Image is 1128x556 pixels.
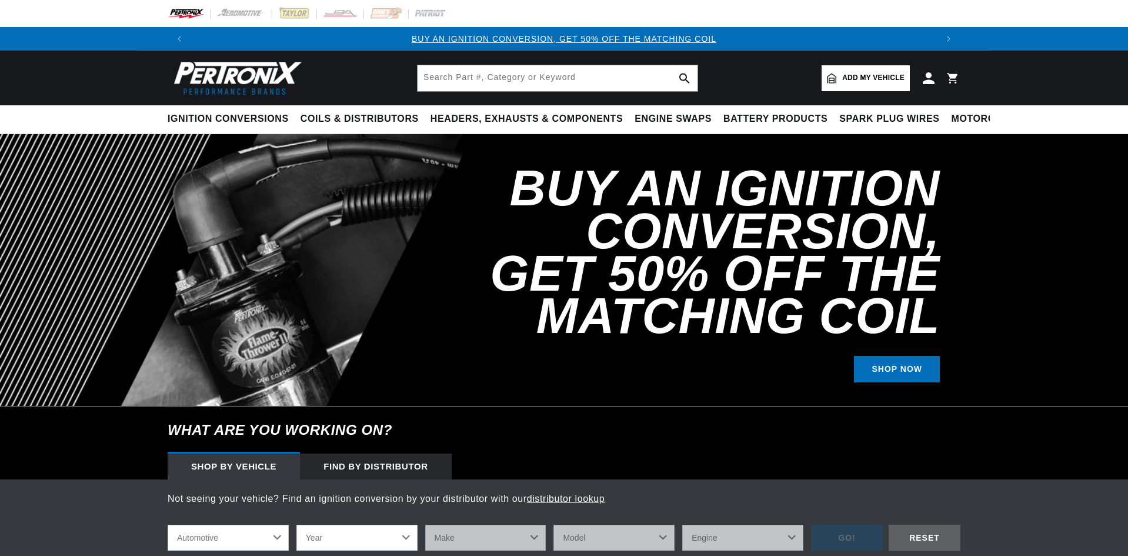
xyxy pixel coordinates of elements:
select: Engine [682,525,803,551]
span: Motorcycle [952,113,1022,125]
div: RESET [889,525,960,551]
summary: Motorcycle [946,105,1027,133]
summary: Ignition Conversions [168,105,295,133]
button: Translation missing: en.sections.announcements.next_announcement [937,27,960,51]
slideshow-component: Translation missing: en.sections.announcements.announcement_bar [138,27,990,51]
input: Search Part #, Category or Keyword [418,65,698,91]
span: Coils & Distributors [301,113,419,125]
button: Translation missing: en.sections.announcements.previous_announcement [168,27,191,51]
div: 1 of 3 [191,32,937,45]
span: Ignition Conversions [168,113,289,125]
div: Shop by vehicle [168,454,300,480]
img: Pertronix [168,58,303,98]
select: Make [425,525,546,551]
select: Year [296,525,418,551]
select: Ride Type [168,525,289,551]
span: Engine Swaps [635,113,712,125]
button: search button [672,65,698,91]
span: Add my vehicle [842,72,905,84]
a: BUY AN IGNITION CONVERSION, GET 50% OFF THE MATCHING COIL [412,34,716,44]
select: Model [553,525,675,551]
summary: Spark Plug Wires [833,105,945,133]
summary: Coils & Distributors [295,105,425,133]
div: Find by Distributor [300,454,452,480]
span: Battery Products [723,113,827,125]
span: Spark Plug Wires [839,113,939,125]
a: SHOP NOW [854,356,940,382]
h6: What are you working on? [138,407,990,454]
a: Add my vehicle [822,65,910,91]
a: distributor lookup [527,494,605,504]
summary: Headers, Exhausts & Components [425,105,629,133]
h2: Buy an Ignition Conversion, Get 50% off the Matching Coil [437,167,940,337]
summary: Engine Swaps [629,105,717,133]
summary: Battery Products [717,105,833,133]
p: Not seeing your vehicle? Find an ignition conversion by your distributor with our [168,491,960,507]
span: Headers, Exhausts & Components [430,113,623,125]
div: Announcement [191,32,937,45]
